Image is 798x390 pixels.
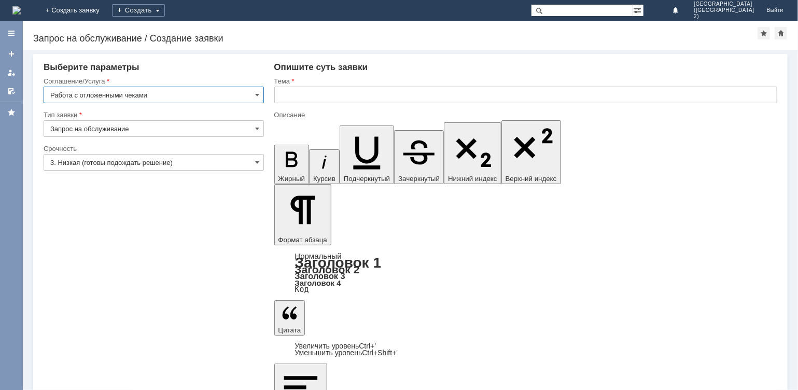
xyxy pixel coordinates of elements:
[295,271,345,281] a: Заголовок 3
[44,145,262,152] div: Срочность
[444,122,501,184] button: Нижний индекс
[274,300,305,336] button: Цитата
[3,46,20,62] a: Создать заявку
[775,27,787,39] div: Сделать домашней страницей
[295,285,309,294] a: Код
[3,64,20,81] a: Мои заявки
[44,112,262,118] div: Тип заявки
[295,255,382,271] a: Заголовок 1
[694,13,754,20] span: 2)
[501,120,561,184] button: Верхний индекс
[12,6,21,15] a: Перейти на домашнюю страницу
[295,349,398,357] a: Decrease
[278,175,305,183] span: Жирный
[274,62,368,72] span: Опишите суть заявки
[274,343,778,356] div: Цитата
[694,1,754,7] span: [GEOGRAPHIC_DATA]
[278,326,301,334] span: Цитата
[44,62,139,72] span: Выберите параметры
[33,33,758,44] div: Запрос на обслуживание / Создание заявки
[448,175,497,183] span: Нижний индекс
[506,175,557,183] span: Верхний индекс
[44,78,262,85] div: Соглашение/Услуга
[274,78,776,85] div: Тема
[633,5,643,15] span: Расширенный поиск
[359,342,376,350] span: Ctrl+'
[295,263,360,275] a: Заголовок 2
[398,175,440,183] span: Зачеркнутый
[309,149,340,184] button: Курсив
[362,349,398,357] span: Ctrl+Shift+'
[295,252,342,260] a: Нормальный
[274,145,310,184] button: Жирный
[295,342,376,350] a: Increase
[12,6,21,15] img: logo
[394,130,444,184] button: Зачеркнутый
[340,126,394,184] button: Подчеркнутый
[112,4,165,17] div: Создать
[274,112,776,118] div: Описание
[344,175,390,183] span: Подчеркнутый
[758,27,770,39] div: Добавить в избранное
[694,7,754,13] span: ([GEOGRAPHIC_DATA]
[274,184,331,245] button: Формат абзаца
[278,236,327,244] span: Формат абзаца
[274,253,778,293] div: Формат абзаца
[313,175,335,183] span: Курсив
[295,278,341,287] a: Заголовок 4
[3,83,20,100] a: Мои согласования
